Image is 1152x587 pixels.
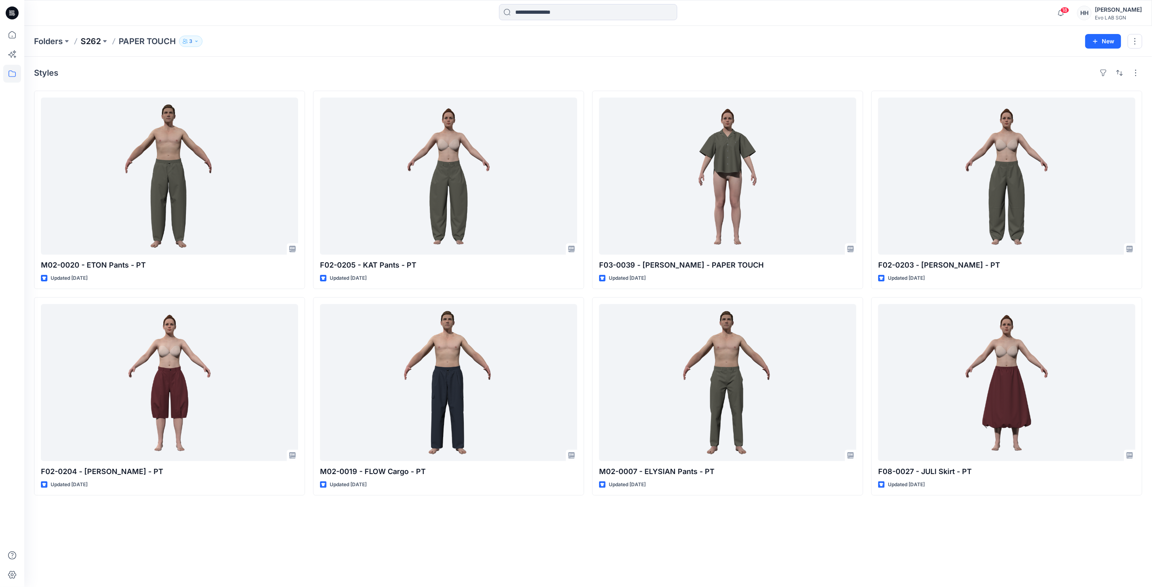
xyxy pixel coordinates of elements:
[119,36,176,47] p: PAPER TOUCH
[330,274,367,283] p: Updated [DATE]
[41,98,298,255] a: M02-0020 - ETON Pants - PT
[51,481,87,489] p: Updated [DATE]
[1060,7,1069,13] span: 18
[41,259,298,271] p: M02-0020 - ETON Pants - PT
[320,98,577,255] a: F02-0205 - KAT Pants - PT
[34,68,58,78] h4: Styles
[330,481,367,489] p: Updated [DATE]
[1095,15,1142,21] div: Evo LAB SGN
[179,36,203,47] button: 3
[1077,6,1092,20] div: HH
[320,466,577,477] p: M02-0019 - FLOW Cargo - PT
[609,481,646,489] p: Updated [DATE]
[34,36,63,47] a: Folders
[878,259,1135,271] p: F02-0203 - [PERSON_NAME] - PT
[888,274,925,283] p: Updated [DATE]
[51,274,87,283] p: Updated [DATE]
[189,37,192,46] p: 3
[81,36,101,47] a: S262
[1085,34,1121,49] button: New
[320,304,577,461] a: M02-0019 - FLOW Cargo - PT
[41,304,298,461] a: F02-0204 - JENNY Shoulotte - PT
[41,466,298,477] p: F02-0204 - [PERSON_NAME] - PT
[320,259,577,271] p: F02-0205 - KAT Pants - PT
[599,304,856,461] a: M02-0007 - ELYSIAN Pants - PT
[599,259,856,271] p: F03-0039 - [PERSON_NAME] - PAPER TOUCH
[599,98,856,255] a: F03-0039 - DANI Shirt - PAPER TOUCH
[1095,5,1142,15] div: [PERSON_NAME]
[878,304,1135,461] a: F08-0027 - JULI Skirt - PT
[599,466,856,477] p: M02-0007 - ELYSIAN Pants - PT
[878,466,1135,477] p: F08-0027 - JULI Skirt - PT
[888,481,925,489] p: Updated [DATE]
[878,98,1135,255] a: F02-0203 - JENNY Pants - PT
[609,274,646,283] p: Updated [DATE]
